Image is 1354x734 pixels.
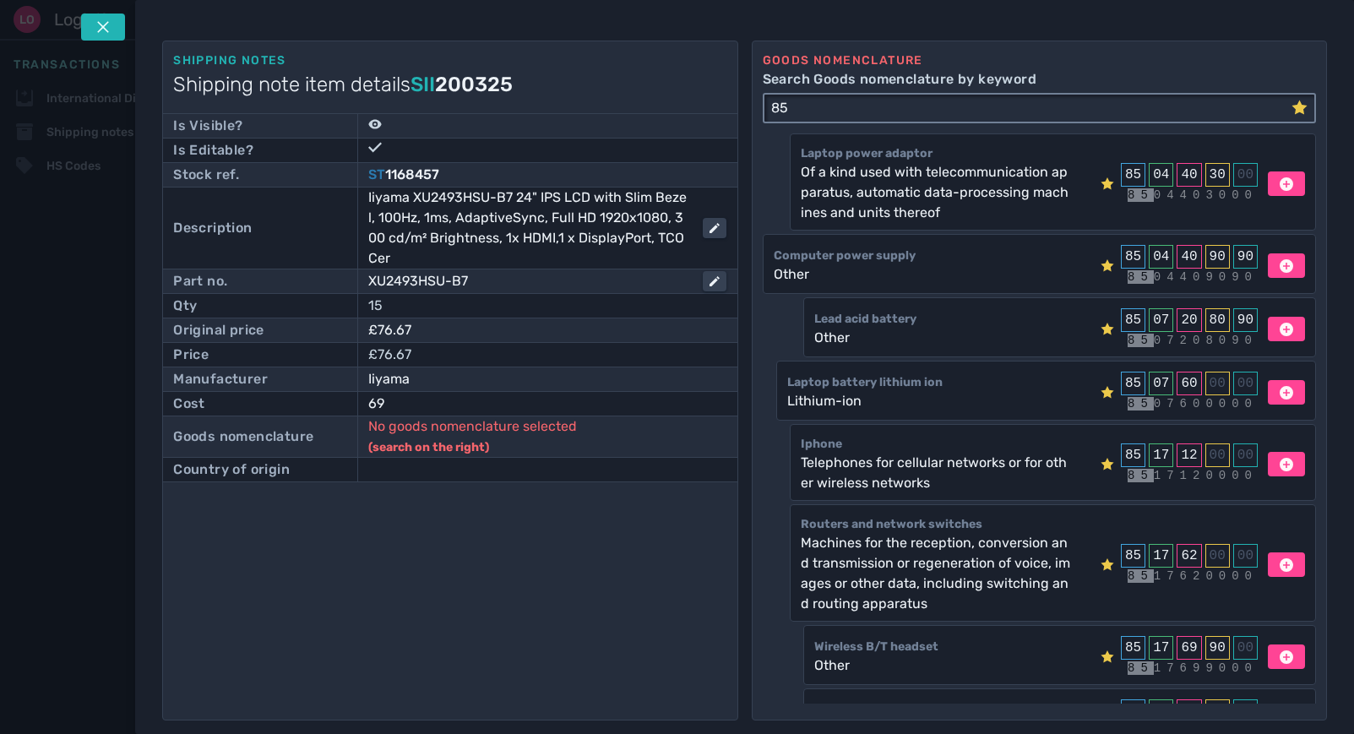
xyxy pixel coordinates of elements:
[1205,636,1230,660] div: 90
[1149,544,1173,568] div: 17
[1205,443,1230,467] div: 00
[1177,443,1201,467] div: 12
[173,271,227,291] div: Part no.
[1205,544,1230,568] div: 00
[1177,308,1201,332] div: 20
[368,296,726,316] div: 15
[1149,699,1173,723] div: 18
[814,310,916,328] div: Lead acid battery
[1177,544,1201,568] div: 62
[173,218,252,238] div: Description
[368,440,489,454] span: (search on the right)
[801,533,1070,614] div: Machines for the reception, conversion and transmission or regeneration of voice, images or other...
[787,373,943,391] div: Laptop battery lithium ion
[1121,308,1145,332] div: 85
[1128,397,1154,410] mark: 85
[774,264,895,285] div: Other
[173,320,264,340] div: Original price
[1128,569,1154,583] mark: 85
[368,320,703,340] div: £76.67
[1121,544,1145,568] div: 85
[1149,372,1173,395] div: 07
[814,638,938,655] div: Wireless B/T headset
[368,188,689,269] div: Iiyama XU2493HSU-B7 24" IPS LCD with Slim Bezel, 100Hz, 1ms, AdaptiveSync, Full HD 1920x1080, 300...
[1121,699,1145,723] div: 85
[1121,568,1261,585] div: 17620000
[173,369,268,389] div: Manufacturer
[1121,332,1261,350] div: 07208090
[368,394,703,414] div: 69
[368,271,689,291] div: XU2493HSU-B7
[173,116,242,136] div: Is Visible?
[1233,308,1258,332] div: 90
[1205,308,1230,332] div: 80
[801,453,1070,493] div: Telephones for cellular networks or for other wireless networks
[1128,661,1154,675] mark: 85
[368,166,385,182] span: ST
[173,69,726,100] h1: Shipping note item details
[801,144,1090,162] div: Laptop power adaptor
[1233,245,1258,269] div: 90
[1149,308,1173,332] div: 07
[763,69,1316,90] label: Search Goods nomenclature by keyword
[1233,163,1258,187] div: 00
[173,140,253,160] div: Is Editable?
[1121,372,1145,395] div: 85
[1121,163,1145,187] div: 85
[814,328,896,348] div: Other
[1233,636,1258,660] div: 00
[173,394,205,414] div: Cost
[1233,544,1258,568] div: 00
[1121,269,1261,286] div: 04409090
[801,435,1090,453] div: Iphone
[1205,699,1230,723] div: 00
[173,427,313,447] div: Goods nomenclature
[1128,334,1154,347] mark: 85
[1205,372,1230,395] div: 00
[1149,443,1173,467] div: 17
[1128,270,1154,284] mark: 85
[1128,469,1154,482] mark: 85
[1177,636,1201,660] div: 69
[368,416,726,457] p: No goods nomenclature selected
[435,73,513,96] span: 200325
[1233,699,1258,723] div: 90
[1149,163,1173,187] div: 04
[173,165,239,185] div: Stock ref.
[1121,245,1145,269] div: 85
[385,166,439,182] span: 1168457
[81,14,125,41] button: Tap escape key to close
[368,345,726,365] div: £76.67
[173,345,209,365] div: Price
[173,459,290,480] div: Country of origin
[801,515,1090,533] div: Routers and network switches
[1177,699,1201,723] div: 22
[173,52,726,69] div: Shipping notes
[411,73,435,96] span: SII
[1177,163,1201,187] div: 40
[801,162,1070,223] div: Of a kind used with telecommunication apparatus, automatic data-processing machines and units the...
[1233,443,1258,467] div: 00
[1121,660,1261,677] div: 17699000
[814,655,918,676] div: Other
[1121,443,1145,467] div: 85
[814,701,935,719] div: USB (Jabra ) speaker
[1149,636,1173,660] div: 17
[774,247,916,264] div: Computer power supply
[1121,187,1261,204] div: 04403000
[1205,163,1230,187] div: 30
[1233,372,1258,395] div: 00
[1177,372,1201,395] div: 60
[1177,245,1201,269] div: 40
[1128,188,1154,202] mark: 85
[368,369,703,389] div: Iiyama
[764,95,1291,122] input: Search Goods nomenclature by keyword
[1149,245,1173,269] div: 04
[173,296,197,316] div: Qty
[787,391,922,411] div: Lithium-ion
[763,52,1316,69] div: Goods nomenclature
[1121,636,1145,660] div: 85
[1205,245,1230,269] div: 90
[1121,467,1261,485] div: 17120000
[1121,395,1261,413] div: 07600000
